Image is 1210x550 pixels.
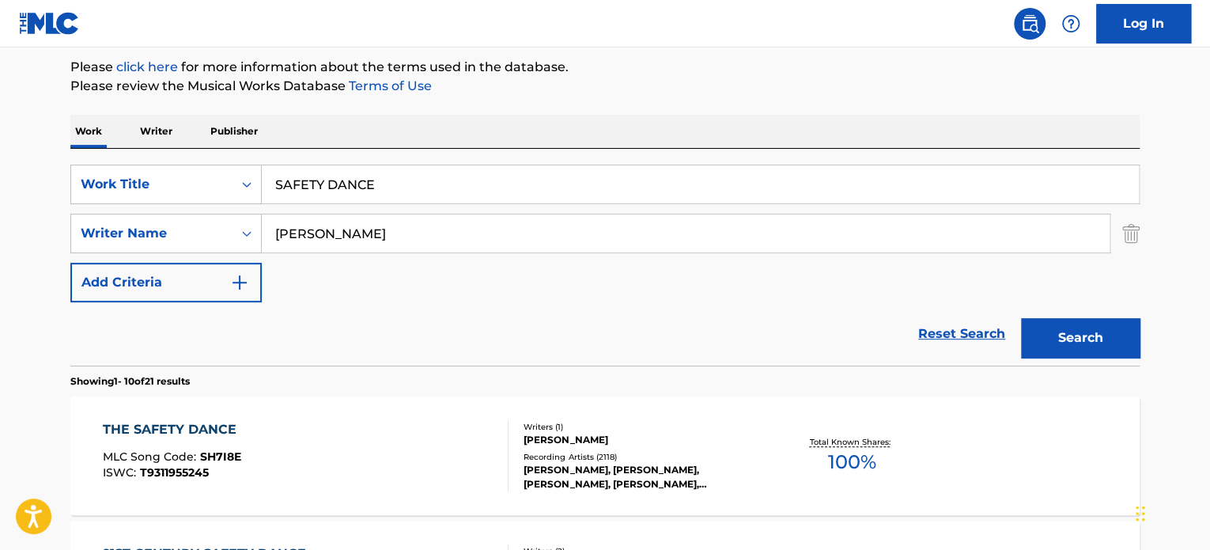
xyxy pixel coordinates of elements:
[1020,14,1039,33] img: search
[70,115,107,148] p: Work
[140,465,209,480] span: T9311955245
[81,175,223,194] div: Work Title
[135,115,177,148] p: Writer
[70,58,1140,77] p: Please for more information about the terms used in the database.
[1014,8,1046,40] a: Public Search
[1021,318,1140,358] button: Search
[206,115,263,148] p: Publisher
[103,465,140,480] span: ISWC :
[1136,490,1145,537] div: Drag
[70,263,262,302] button: Add Criteria
[200,449,241,464] span: SH7I8E
[19,12,80,35] img: MLC Logo
[524,433,762,447] div: [PERSON_NAME]
[81,224,223,243] div: Writer Name
[1096,4,1191,44] a: Log In
[103,449,200,464] span: MLC Song Code :
[1122,214,1140,253] img: Delete Criterion
[827,448,875,476] span: 100 %
[116,59,178,74] a: click here
[230,273,249,292] img: 9d2ae6d4665cec9f34b9.svg
[1131,474,1210,550] iframe: Chat Widget
[1055,8,1087,40] div: Help
[1061,14,1080,33] img: help
[70,374,190,389] p: Showing 1 - 10 of 21 results
[524,421,762,433] div: Writers ( 1 )
[524,463,762,491] div: [PERSON_NAME], [PERSON_NAME], [PERSON_NAME], [PERSON_NAME], [PERSON_NAME], [PERSON_NAME]
[809,436,894,448] p: Total Known Shares:
[70,165,1140,366] form: Search Form
[70,396,1140,515] a: THE SAFETY DANCEMLC Song Code:SH7I8EISWC:T9311955245Writers (1)[PERSON_NAME]Recording Artists (21...
[346,78,432,93] a: Terms of Use
[103,420,244,439] div: THE SAFETY DANCE
[524,451,762,463] div: Recording Artists ( 2118 )
[70,77,1140,96] p: Please review the Musical Works Database
[910,317,1013,351] a: Reset Search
